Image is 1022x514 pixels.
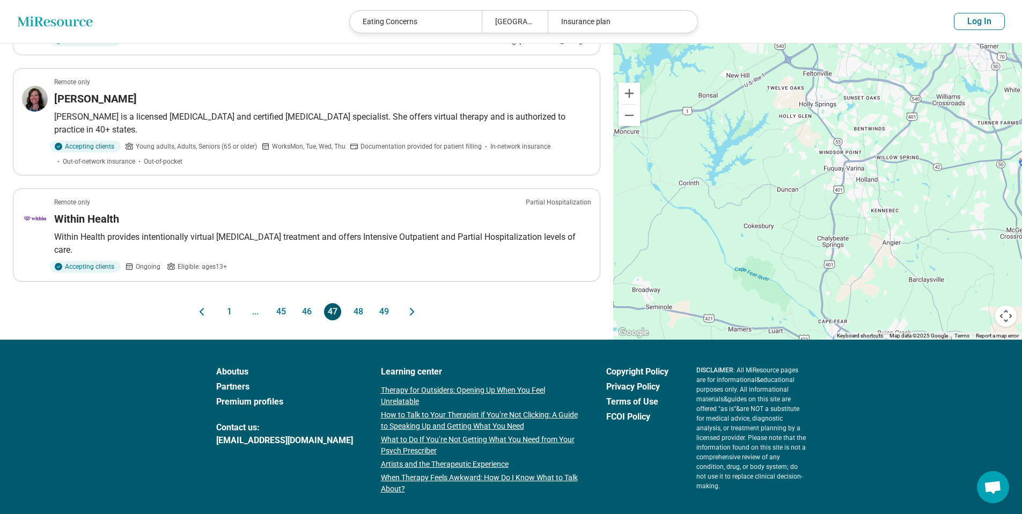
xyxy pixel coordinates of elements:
span: DISCLAIMER [696,366,733,374]
a: Learning center [381,365,578,378]
p: Remote only [54,197,90,207]
button: 47 [324,303,341,320]
div: Eating Concerns [350,11,482,33]
span: ... [247,303,264,320]
span: Map data ©2025 Google [889,333,948,339]
button: 45 [273,303,290,320]
button: Zoom in [619,83,640,104]
a: Report a map error [976,333,1019,339]
button: Log In [954,13,1005,30]
span: Contact us: [216,421,353,434]
h3: Within Health [54,211,119,226]
span: Eligible: ages 13+ [178,262,227,271]
a: Open this area in Google Maps (opens a new window) [616,326,651,340]
button: Previous page [195,303,208,320]
button: 1 [221,303,238,320]
div: Open chat [977,471,1009,503]
span: Out-of-pocket [144,157,182,166]
a: Copyright Policy [606,365,668,378]
button: 49 [376,303,393,320]
a: [EMAIL_ADDRESS][DOMAIN_NAME] [216,434,353,447]
a: How to Talk to Your Therapist if You’re Not Clicking: A Guide to Speaking Up and Getting What You... [381,409,578,432]
a: Aboutus [216,365,353,378]
span: Out-of-network insurance [63,157,135,166]
span: Ongoing [136,262,160,271]
span: In-network insurance [490,142,550,151]
a: Terms (opens in new tab) [954,333,969,339]
button: 46 [298,303,315,320]
a: Privacy Policy [606,380,668,393]
button: 48 [350,303,367,320]
a: What to Do If You’re Not Getting What You Need from Your Psych Prescriber [381,434,578,457]
a: Artists and the Therapeutic Experience [381,459,578,470]
p: [PERSON_NAME] is a licensed [MEDICAL_DATA] and certified [MEDICAL_DATA] specialist. She offers vi... [54,111,591,136]
div: Accepting clients [50,141,121,152]
span: Works Mon, Tue, Wed, Thu [272,142,345,151]
button: Next page [406,303,418,320]
span: Young adults, Adults, Seniors (65 or older) [136,142,257,151]
button: Keyboard shortcuts [837,332,883,340]
div: [GEOGRAPHIC_DATA], [GEOGRAPHIC_DATA] [482,11,548,33]
div: Insurance plan [548,11,680,33]
a: Therapy for Outsiders: Opening Up When You Feel Unrelatable [381,385,578,407]
a: Partners [216,380,353,393]
a: When Therapy Feels Awkward: How Do I Know What to Talk About? [381,472,578,495]
p: Remote only [54,77,90,87]
a: Premium profiles [216,395,353,408]
a: FCOI Policy [606,410,668,423]
h3: [PERSON_NAME] [54,91,137,106]
p: : All MiResource pages are for informational & educational purposes only. All informational mater... [696,365,806,491]
p: Partial Hospitalization [526,197,591,207]
span: Documentation provided for patient filling [361,142,482,151]
button: Map camera controls [995,305,1017,327]
p: Within Health provides intentionally virtual [MEDICAL_DATA] treatment and offers Intensive Outpat... [54,231,591,256]
img: Google [616,326,651,340]
div: Accepting clients [50,261,121,273]
button: Zoom out [619,105,640,126]
a: Terms of Use [606,395,668,408]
